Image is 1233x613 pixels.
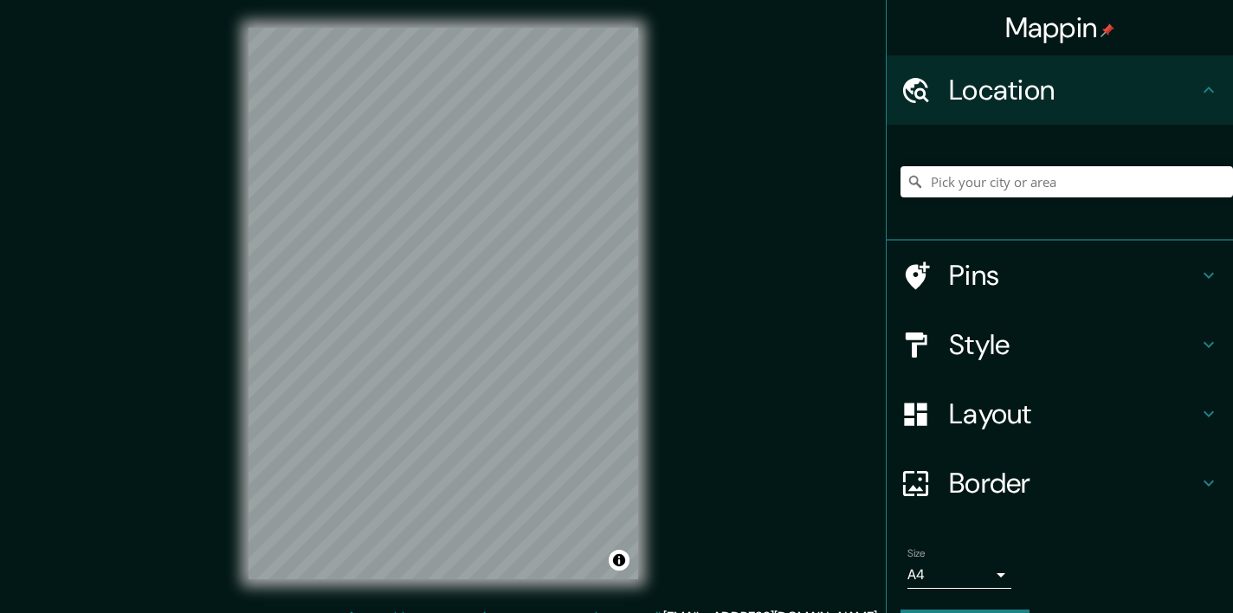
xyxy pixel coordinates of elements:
div: Location [887,55,1233,125]
div: Layout [887,379,1233,448]
button: Toggle attribution [609,550,629,571]
div: Border [887,448,1233,518]
div: Style [887,310,1233,379]
h4: Border [949,466,1198,500]
img: pin-icon.png [1101,23,1114,37]
h4: Location [949,73,1198,107]
canvas: Map [249,28,638,579]
div: A4 [907,561,1011,589]
h4: Pins [949,258,1198,293]
h4: Layout [949,397,1198,431]
h4: Mappin [1005,10,1115,45]
h4: Style [949,327,1198,362]
div: Pins [887,241,1233,310]
label: Size [907,546,926,561]
input: Pick your city or area [901,166,1233,197]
